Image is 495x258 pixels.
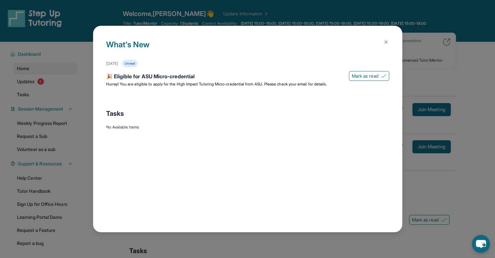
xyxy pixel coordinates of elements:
[106,125,389,130] div: No Available Items
[106,109,124,118] span: Tasks
[106,72,389,82] div: 🎉 Eligible for ASU Micro-credential
[381,73,386,79] img: Mark as read
[106,61,118,66] div: [DATE]
[122,60,138,67] div: Unread
[106,39,389,60] h1: What's New
[352,73,378,79] span: Mark as read
[472,235,490,253] button: chat-button
[349,71,389,81] button: Mark as read
[106,82,327,86] span: Hurray! You are eligible to apply for the High Impact Tutoring Micro-credential from ASU. Please ...
[383,39,389,45] img: Close Icon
